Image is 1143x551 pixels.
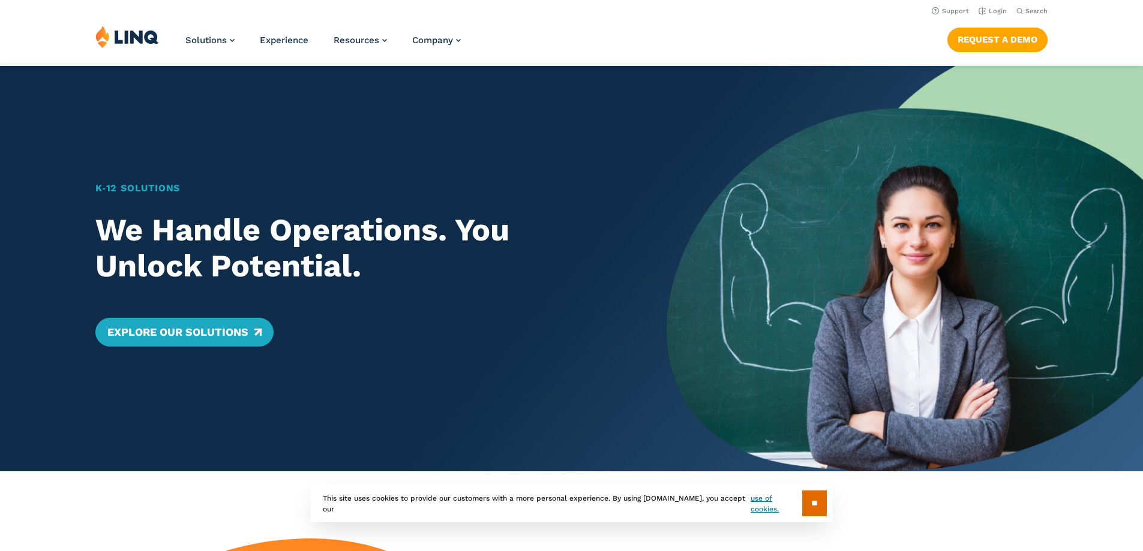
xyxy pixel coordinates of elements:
[260,35,308,46] a: Experience
[947,28,1048,52] a: Request a Demo
[667,66,1143,471] img: Home Banner
[412,35,453,46] span: Company
[1025,7,1048,15] span: Search
[932,7,969,15] a: Support
[185,25,461,65] nav: Primary Navigation
[95,181,620,195] h1: K‑12 Solutions
[412,35,461,46] a: Company
[751,493,802,514] a: use of cookies.
[95,212,620,284] h2: We Handle Operations. You Unlock Potential.
[334,35,379,46] span: Resources
[334,35,387,46] a: Resources
[185,35,235,46] a: Solutions
[979,7,1007,15] a: Login
[947,25,1048,52] nav: Button Navigation
[185,35,227,46] span: Solutions
[95,318,274,347] a: Explore Our Solutions
[311,484,833,522] div: This site uses cookies to provide our customers with a more personal experience. By using [DOMAIN...
[1016,7,1048,16] button: Open Search Bar
[95,25,159,48] img: LINQ | K‑12 Software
